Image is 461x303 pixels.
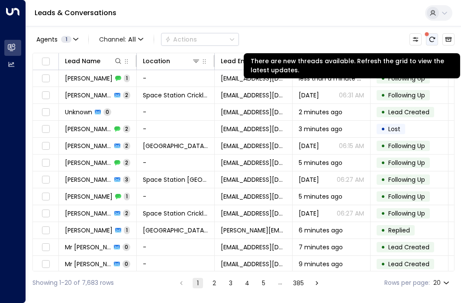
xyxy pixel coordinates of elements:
span: 1 [124,193,130,200]
p: 06:15 AM [339,142,364,150]
span: 7 minutes ago [299,243,343,251]
span: Following Up [388,158,425,167]
span: 6 minutes ago [299,226,343,235]
div: Lead Name [65,56,123,66]
span: 1 [124,226,130,234]
nav: pagination navigation [176,277,322,288]
span: 0 [103,108,111,116]
span: test@aol.com [221,209,286,218]
span: Lost [388,125,400,133]
div: • [381,88,385,103]
span: Space Station Cricklewood [143,209,208,218]
span: Lead Created [388,108,429,116]
div: • [381,189,385,204]
td: - [137,121,215,137]
div: • [381,206,385,221]
span: rozamerche@hotmail.com [221,125,286,133]
div: • [381,240,385,255]
span: 2 [123,91,130,99]
span: Abdul mobeen [65,209,112,218]
span: Toggle select row [40,73,51,84]
span: Toggle select row [40,208,51,219]
div: Lead Email [221,56,254,66]
div: • [381,257,385,271]
td: - [137,155,215,171]
span: 2 [123,159,130,166]
span: 1 [61,36,71,43]
span: Space Station Cricklewood [143,91,208,100]
td: - [137,239,215,255]
span: There are new threads available. Refresh the grid to view the latest updates. [426,33,438,45]
span: James Green [65,158,112,167]
span: Toggle select row [40,107,51,118]
span: 1 [124,74,130,82]
span: Yesterday [299,209,319,218]
p: 06:27 AM [337,209,364,218]
span: Philip Corns [65,226,113,235]
div: • [381,105,385,119]
td: - [137,256,215,272]
button: Customize [409,33,422,45]
span: Lead Created [388,260,429,268]
div: Showing 1-20 of 7,683 rows [32,278,114,287]
span: r_terziyska@abv.bg [221,74,286,83]
div: Button group with a nested menu [161,33,239,46]
span: Toggle select row [40,191,51,202]
span: Following Up [388,192,425,201]
span: Space Station Garretts Green [143,175,208,184]
div: 20 [433,277,451,289]
span: 0 [123,260,130,268]
span: All [128,36,136,43]
span: jw@test.com [221,260,286,268]
button: Go to page 385 [291,278,306,288]
button: Go to page 5 [258,278,269,288]
td: - [137,70,215,87]
span: 3 minutes ago [299,125,342,133]
span: Radina Terziyska [65,91,112,100]
span: Replied [388,226,410,235]
div: • [381,139,385,153]
span: Mercedes Roza [65,142,112,150]
span: 2 [123,210,130,217]
span: philip.corns@yahoo.co.uk [221,226,286,235]
button: Go to page 2 [209,278,219,288]
span: Channel: [96,33,147,45]
span: test@aol.com [221,192,286,201]
span: Mr Jaywing JaywingTest [65,260,111,268]
button: page 1 [193,278,203,288]
div: • [381,155,385,170]
span: Toggle select row [40,90,51,101]
span: 3 [123,176,130,183]
div: Location [143,56,170,66]
span: Toggle select row [40,225,51,236]
span: Mr Jaywing JaywingTest [65,243,111,251]
div: … [275,278,285,288]
span: Space Station Castle Bromwich [143,226,208,235]
span: 2 [123,125,130,132]
td: - [137,104,215,120]
p: 06:31 AM [339,91,364,100]
span: Toggle select row [40,174,51,185]
div: • [381,122,385,136]
span: Radina Terziyska [65,74,113,83]
span: Following Up [388,175,425,184]
span: Aug 11, 2025 [299,175,319,184]
td: - [137,188,215,205]
p: 06:27 AM [337,175,364,184]
span: Following Up [388,91,425,100]
span: James Green [65,175,112,184]
span: Toggle select row [40,141,51,151]
span: Following Up [388,209,425,218]
span: Following Up [388,142,425,150]
button: Go to page 3 [226,278,236,288]
span: Toggle select row [40,124,51,135]
span: Yesterday [299,142,319,150]
div: There are new threads available. Refresh the grid to view the latest updates. [244,53,460,78]
div: • [381,172,385,187]
span: rozamerche@hotmail.com [221,142,286,150]
button: Archived Leads [442,33,455,45]
button: Actions [161,33,239,46]
button: Agents1 [32,33,81,45]
button: Channel:All [96,33,147,45]
span: Yesterday [299,91,319,100]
